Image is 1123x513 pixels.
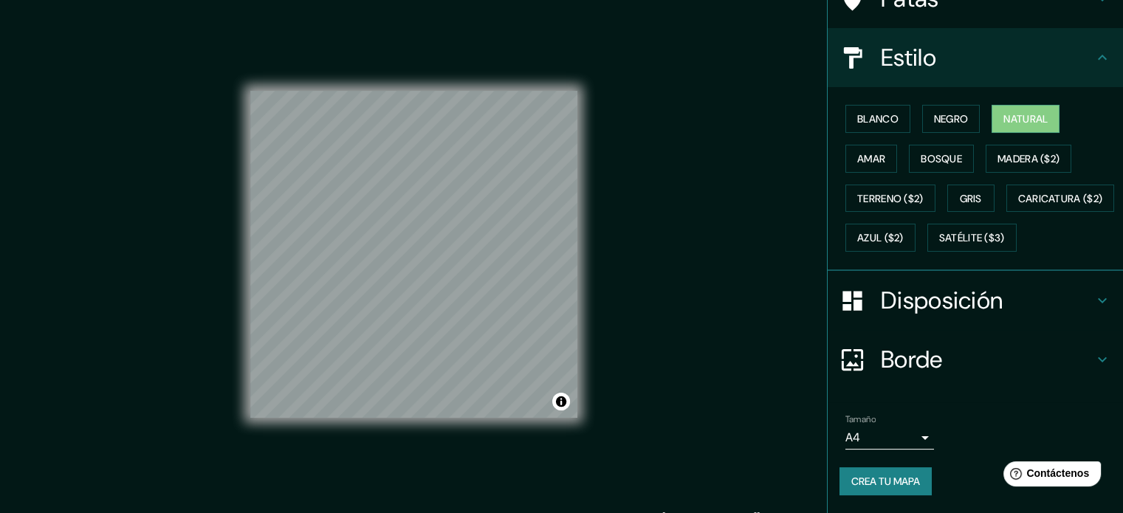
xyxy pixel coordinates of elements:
[1006,185,1115,213] button: Caricatura ($2)
[934,112,969,125] font: Negro
[845,145,897,173] button: Amar
[857,232,904,245] font: Azul ($2)
[845,430,860,445] font: A4
[992,105,1060,133] button: Natural
[909,145,974,173] button: Bosque
[857,112,899,125] font: Blanco
[881,285,1003,316] font: Disposición
[552,393,570,410] button: Activar o desactivar atribución
[845,426,934,450] div: A4
[845,224,916,252] button: Azul ($2)
[845,413,876,425] font: Tamaño
[939,232,1005,245] font: Satélite ($3)
[839,467,932,495] button: Crea tu mapa
[947,185,995,213] button: Gris
[828,271,1123,330] div: Disposición
[927,224,1017,252] button: Satélite ($3)
[921,152,962,165] font: Bosque
[1018,192,1103,205] font: Caricatura ($2)
[845,185,935,213] button: Terreno ($2)
[845,105,910,133] button: Blanco
[960,192,982,205] font: Gris
[992,455,1107,497] iframe: Lanzador de widgets de ayuda
[1003,112,1048,125] font: Natural
[881,344,943,375] font: Borde
[881,42,936,73] font: Estilo
[857,192,924,205] font: Terreno ($2)
[986,145,1071,173] button: Madera ($2)
[997,152,1060,165] font: Madera ($2)
[857,152,885,165] font: Amar
[250,91,577,418] canvas: Mapa
[828,330,1123,389] div: Borde
[922,105,981,133] button: Negro
[851,475,920,488] font: Crea tu mapa
[828,28,1123,87] div: Estilo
